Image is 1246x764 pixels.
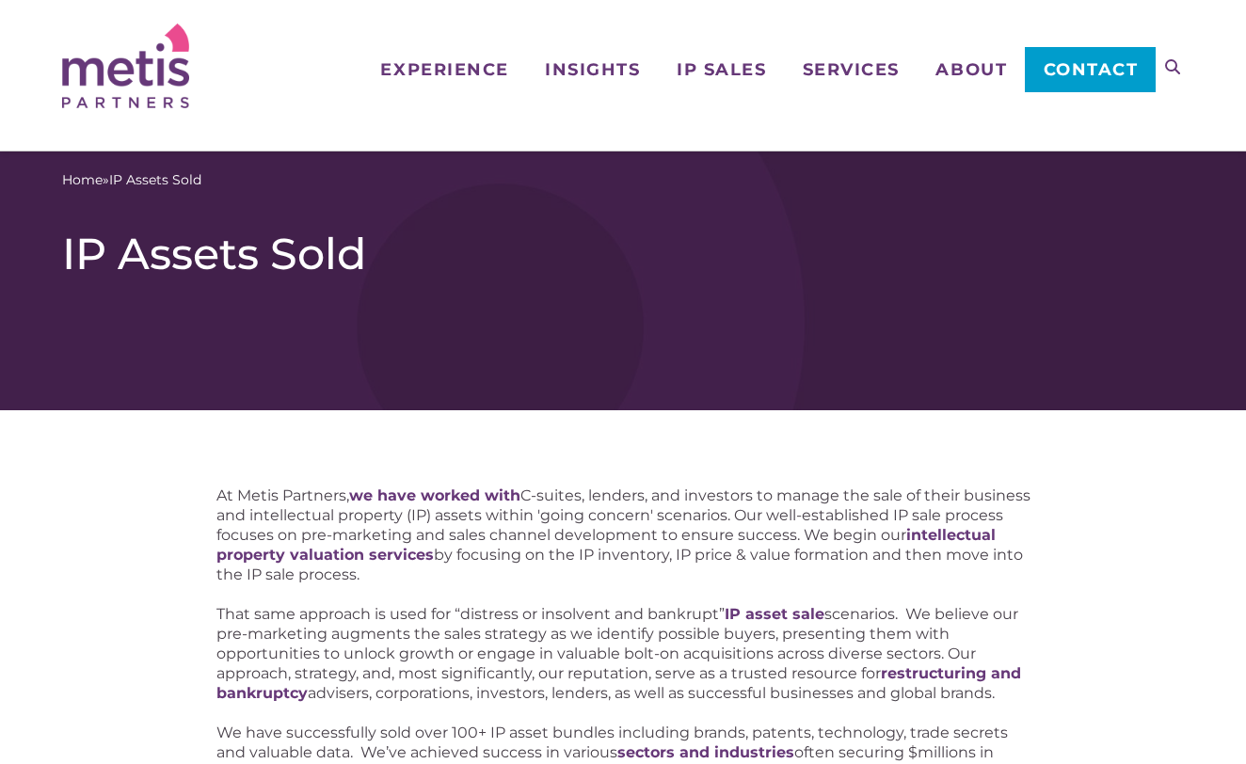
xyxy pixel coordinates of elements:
a: we have worked with [349,486,520,504]
span: Contact [1044,61,1139,78]
img: Metis Partners [62,24,189,108]
a: Contact [1025,47,1156,92]
span: About [935,61,1007,78]
span: Services [803,61,900,78]
a: sectors and industries [617,743,794,761]
a: Home [62,170,103,190]
a: IP asset sale [725,605,824,623]
span: IP Assets Sold [109,170,201,190]
span: Insights [545,61,640,78]
span: IP Sales [677,61,766,78]
h1: IP Assets Sold [62,228,1184,280]
span: » [62,170,201,190]
span: Experience [380,61,508,78]
p: At Metis Partners, C-suites, lenders, and investors to manage the sale of their business and inte... [216,485,1030,584]
p: That same approach is used for “distress or insolvent and bankrupt” scenarios. We believe our pre... [216,604,1030,703]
